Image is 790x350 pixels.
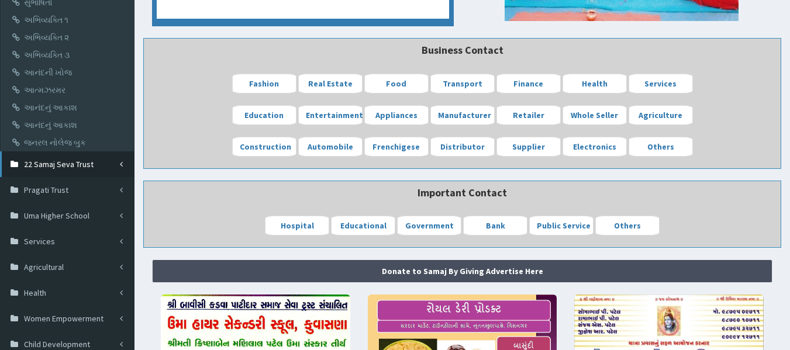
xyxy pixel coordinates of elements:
[563,74,627,93] a: Health
[340,220,387,231] b: Educational
[430,137,495,157] a: Distributor
[232,105,296,125] a: Education
[496,105,561,125] a: Retailer
[281,220,314,231] b: Hospital
[563,137,627,157] a: Electronics
[537,220,591,231] b: Public Service
[4,116,134,134] a: આનંદનું આકાશ
[644,78,677,89] b: Services
[595,216,660,235] a: Others
[629,105,693,125] a: Agriculture
[496,74,561,93] a: Finance
[364,137,429,157] a: Frenchigese
[486,220,505,231] b: Bank
[265,216,329,235] a: Hospital
[430,105,495,125] a: Manufacturer
[372,141,420,152] b: Frenchigese
[4,29,134,46] a: અભિવ્યક્તિ ૨
[244,110,284,120] b: Education
[24,210,89,221] span: Uma Higher School
[4,64,134,81] a: આનંદની ખોજ
[249,78,279,89] b: Fashion
[24,313,104,324] span: Women Empowerment
[240,141,291,152] b: Construction
[397,216,461,235] a: Government
[364,74,429,93] a: Food
[513,78,543,89] b: Finance
[573,141,616,152] b: Electronics
[513,110,544,120] b: Retailer
[639,110,682,120] b: Agriculture
[422,43,503,57] b: Business Contact
[4,11,134,29] a: અભિવ્યક્તિ ૧
[512,141,545,152] b: Supplier
[496,137,561,157] a: Supplier
[298,137,363,157] a: Automobile
[4,46,134,64] a: અભિવ્યક્તિ ૩
[647,141,674,152] b: Others
[375,110,418,120] b: Appliances
[331,216,395,235] a: Educational
[4,99,134,116] a: આનંદનું આકાશ
[529,216,594,235] a: Public Service
[308,141,353,152] b: Automobile
[629,137,693,157] a: Others
[563,105,627,125] a: Whole Seller
[232,137,296,157] a: Construction
[24,287,46,298] span: Health
[298,105,363,125] a: Entertainment
[4,81,134,99] a: આત્મઝરમર
[308,78,353,89] b: Real Estate
[440,141,485,152] b: Distributor
[418,186,507,199] b: Important Contact
[24,185,68,195] span: Pragati Trust
[24,339,90,349] span: Child Development
[382,266,543,276] strong: Donate to Samaj By Giving Advertise Here
[24,236,55,247] span: Services
[430,74,495,93] a: Transport
[443,78,482,89] b: Transport
[582,78,608,89] b: Health
[364,105,429,125] a: Appliances
[614,220,641,231] b: Others
[629,74,693,93] a: Services
[24,159,94,169] span: 22 Samaj Seva Trust
[232,74,296,93] a: Fashion
[24,262,64,272] span: Agricultural
[438,110,491,120] b: Manufacturer
[306,110,363,120] b: Entertainment
[298,74,363,93] a: Real Estate
[4,134,134,151] a: જનરલ નોલેજ બુક
[571,110,618,120] b: Whole Seller
[386,78,406,89] b: Food
[405,220,454,231] b: Government
[463,216,527,235] a: Bank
